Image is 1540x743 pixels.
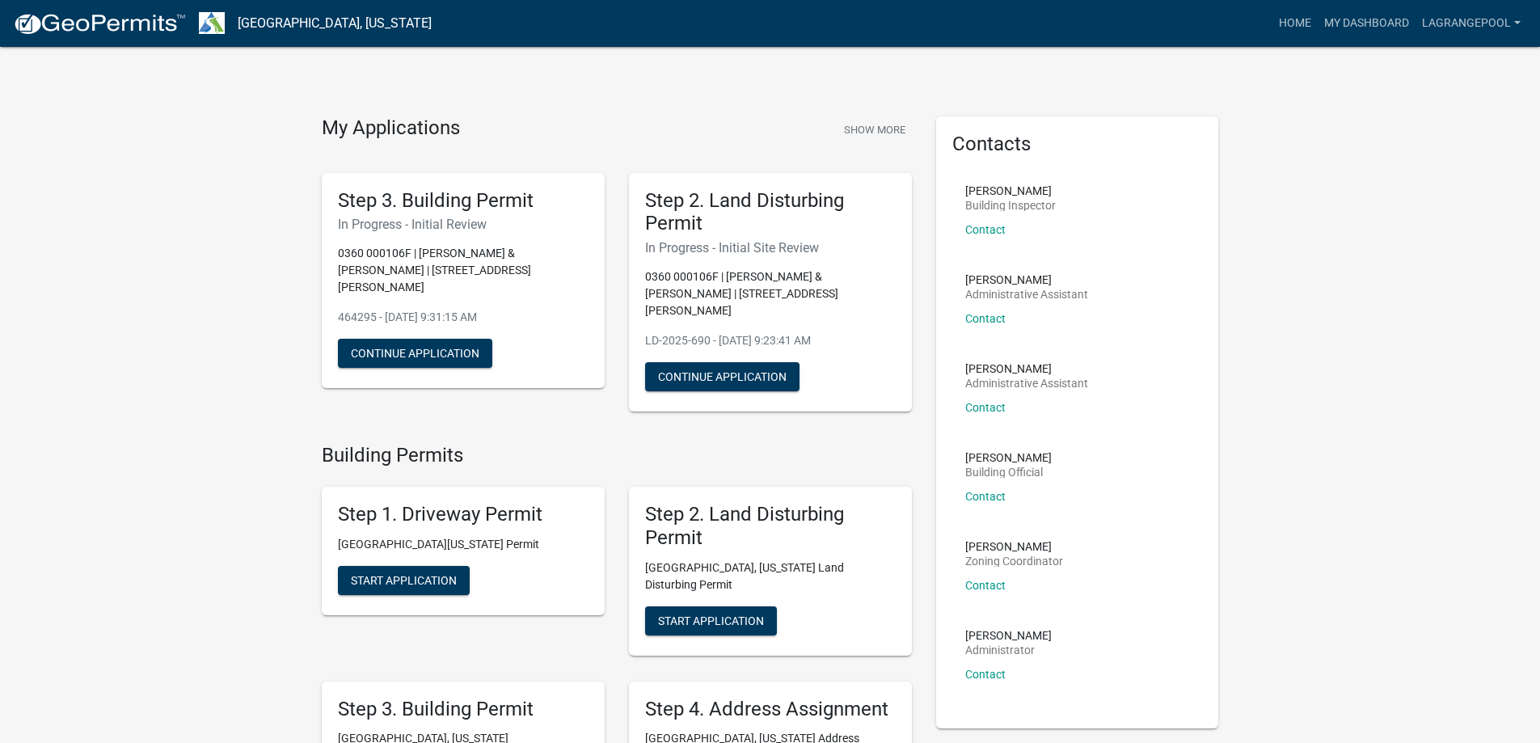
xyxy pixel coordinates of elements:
p: [GEOGRAPHIC_DATA][US_STATE] Permit [338,536,589,553]
a: Contact [965,490,1006,503]
button: Continue Application [338,339,492,368]
p: Administrative Assistant [965,289,1088,300]
a: Home [1272,8,1318,39]
button: Show More [838,116,912,143]
h5: Step 3. Building Permit [338,698,589,721]
h5: Step 2. Land Disturbing Permit [645,189,896,236]
p: 464295 - [DATE] 9:31:15 AM [338,309,589,326]
p: [PERSON_NAME] [965,630,1052,641]
h5: Step 4. Address Assignment [645,698,896,721]
a: Contact [965,668,1006,681]
a: Lagrangepool [1416,8,1527,39]
a: [GEOGRAPHIC_DATA], [US_STATE] [238,10,432,37]
button: Continue Application [645,362,800,391]
p: [PERSON_NAME] [965,274,1088,285]
h4: My Applications [322,116,460,141]
a: My Dashboard [1318,8,1416,39]
h6: In Progress - Initial Site Review [645,240,896,255]
h5: Contacts [952,133,1203,156]
img: Troup County, Georgia [199,12,225,34]
a: Contact [965,579,1006,592]
p: LD-2025-690 - [DATE] 9:23:41 AM [645,332,896,349]
span: Start Application [351,573,457,586]
p: 0360 000106F | [PERSON_NAME] & [PERSON_NAME] | [STREET_ADDRESS][PERSON_NAME] [338,245,589,296]
h5: Step 2. Land Disturbing Permit [645,503,896,550]
p: [PERSON_NAME] [965,452,1052,463]
span: Start Application [658,614,764,627]
p: [GEOGRAPHIC_DATA], [US_STATE] Land Disturbing Permit [645,559,896,593]
p: 0360 000106F | [PERSON_NAME] & [PERSON_NAME] | [STREET_ADDRESS][PERSON_NAME] [645,268,896,319]
h6: In Progress - Initial Review [338,217,589,232]
a: Contact [965,401,1006,414]
p: [PERSON_NAME] [965,185,1056,196]
a: Contact [965,312,1006,325]
button: Start Application [645,606,777,635]
p: [PERSON_NAME] [965,363,1088,374]
p: Administrative Assistant [965,378,1088,389]
a: Contact [965,223,1006,236]
button: Start Application [338,566,470,595]
p: Building Official [965,466,1052,478]
p: Zoning Coordinator [965,555,1063,567]
p: Building Inspector [965,200,1056,211]
h5: Step 1. Driveway Permit [338,503,589,526]
h4: Building Permits [322,444,912,467]
p: Administrator [965,644,1052,656]
p: [PERSON_NAME] [965,541,1063,552]
h5: Step 3. Building Permit [338,189,589,213]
